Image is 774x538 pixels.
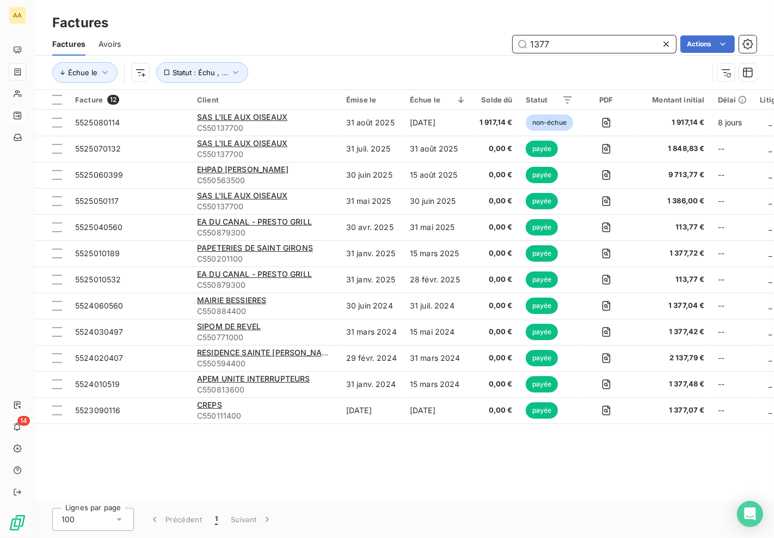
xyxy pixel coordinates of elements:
[197,123,333,134] span: C550137700
[197,201,333,212] span: C550137700
[639,196,704,207] span: 1 386,00 €
[197,95,333,104] div: Client
[639,143,704,154] span: 1 848,83 €
[711,293,754,319] td: --
[526,350,558,366] span: payée
[197,410,333,421] span: C550111400
[480,274,513,285] span: 0,00 €
[711,162,754,188] td: --
[680,35,735,53] button: Actions
[340,188,403,214] td: 31 mai 2025
[197,332,333,343] span: C550771000
[403,397,473,424] td: [DATE]
[156,62,248,83] button: Statut : Échu , ...
[403,267,473,293] td: 28 févr. 2025
[480,300,513,311] span: 0,00 €
[75,196,119,205] span: 5525050117
[340,267,403,293] td: 31 janv. 2025
[480,143,513,154] span: 0,00 €
[197,227,333,238] span: C550879300
[340,136,403,162] td: 31 juil. 2025
[197,374,310,383] span: APEM UNITE INTERRUPTEURS
[197,243,313,252] span: PAPETERIES DE SAINT GIRONS
[340,371,403,397] td: 31 janv. 2024
[75,379,120,389] span: 5524010519
[769,170,772,179] span: _
[403,345,473,371] td: 31 mars 2024
[526,219,558,235] span: payée
[769,144,772,153] span: _
[197,358,333,369] span: C550594400
[340,240,403,267] td: 31 janv. 2025
[769,222,772,232] span: _
[197,269,312,279] span: EA DU CANAL - PRESTO GRILL
[107,95,119,105] span: 12
[75,406,121,415] span: 5523090116
[340,162,403,188] td: 30 juin 2025
[75,95,103,104] span: Facture
[197,138,287,148] span: SAS L'ILE AUX OISEAUX
[403,293,473,319] td: 31 juil. 2024
[737,501,763,527] div: Open Intercom Messenger
[639,379,704,390] span: 1 377,48 €
[711,371,754,397] td: --
[197,322,261,331] span: SIPOM DE REVEL
[639,300,704,311] span: 1 377,04 €
[403,214,473,240] td: 31 mai 2025
[639,274,704,285] span: 113,77 €
[526,245,558,262] span: payée
[197,400,222,409] span: CREPS
[711,188,754,214] td: --
[480,353,513,364] span: 0,00 €
[526,324,558,340] span: payée
[526,402,558,419] span: payée
[143,508,208,531] button: Précédent
[639,95,704,104] div: Montant initial
[711,136,754,162] td: --
[173,68,228,77] span: Statut : Échu , ...
[403,240,473,267] td: 15 mars 2025
[17,416,30,426] span: 14
[9,514,26,531] img: Logo LeanPay
[75,353,124,362] span: 5524020407
[711,397,754,424] td: --
[99,39,121,50] span: Avoirs
[197,191,287,200] span: SAS L'ILE AUX OISEAUX
[75,249,120,258] span: 5525010189
[711,267,754,293] td: --
[197,306,333,317] span: C550884400
[340,293,403,319] td: 30 juin 2024
[75,170,124,179] span: 5525060399
[197,253,333,264] span: C550201100
[639,117,704,128] span: 1 917,14 €
[340,110,403,136] td: 31 août 2025
[480,196,513,207] span: 0,00 €
[526,298,558,314] span: payée
[718,95,747,104] div: Délai
[340,214,403,240] td: 30 avr. 2025
[75,144,121,153] span: 5525070132
[769,353,772,362] span: _
[340,319,403,345] td: 31 mars 2024
[62,514,75,525] span: 100
[639,405,704,416] span: 1 377,07 €
[68,68,97,77] span: Échue le
[769,118,772,127] span: _
[480,327,513,337] span: 0,00 €
[340,345,403,371] td: 29 févr. 2024
[480,222,513,233] span: 0,00 €
[403,188,473,214] td: 30 juin 2025
[639,327,704,337] span: 1 377,42 €
[403,110,473,136] td: [DATE]
[769,249,772,258] span: _
[52,62,118,83] button: Échue le
[197,175,333,186] span: C550563500
[513,35,676,53] input: Rechercher
[639,248,704,259] span: 1 377,72 €
[403,162,473,188] td: 15 août 2025
[769,301,772,310] span: _
[480,117,513,128] span: 1 917,14 €
[711,345,754,371] td: --
[208,508,224,531] button: 1
[197,112,287,122] span: SAS L'ILE AUX OISEAUX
